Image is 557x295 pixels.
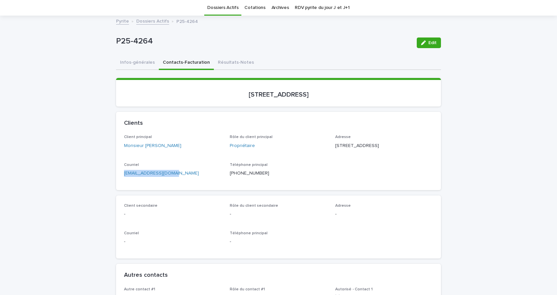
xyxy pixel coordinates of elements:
[116,56,159,70] button: Infos-générales
[214,56,258,70] button: Résultats-Notes
[116,37,411,46] p: P25-4264
[124,163,139,167] span: Courriel
[124,135,152,139] span: Client principal
[335,204,351,208] span: Adresse
[124,171,199,176] a: [EMAIL_ADDRESS][DOMAIN_NAME]
[335,135,351,139] span: Adresse
[230,238,328,245] p: -
[230,142,255,149] a: Propriétaire
[176,17,198,25] p: P25-4264
[230,163,268,167] span: Téléphone principal
[230,204,278,208] span: Rôle du client secondaire
[124,231,139,235] span: Courriel
[136,17,169,25] a: Dossiers Actifs
[335,211,433,218] p: -
[124,287,155,291] span: Autre contact #1
[159,56,214,70] button: Contacts-Facturation
[230,287,265,291] span: Rôle du contact #1
[428,40,437,45] span: Edit
[335,287,373,291] span: Autorisé - Contact 1
[116,17,129,25] a: Pyrite
[124,142,181,149] a: Monsieur [PERSON_NAME]
[124,204,157,208] span: Client secondaire
[124,238,222,245] p: -
[230,170,328,177] p: [PHONE_NUMBER]
[230,135,273,139] span: Rôle du client principal
[124,91,433,99] p: [STREET_ADDRESS]
[124,211,222,218] p: -
[230,231,268,235] span: Téléphone principal
[124,272,168,279] h2: Autres contacts
[417,37,441,48] button: Edit
[335,142,433,149] p: [STREET_ADDRESS]
[230,211,328,218] p: -
[124,120,143,127] h2: Clients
